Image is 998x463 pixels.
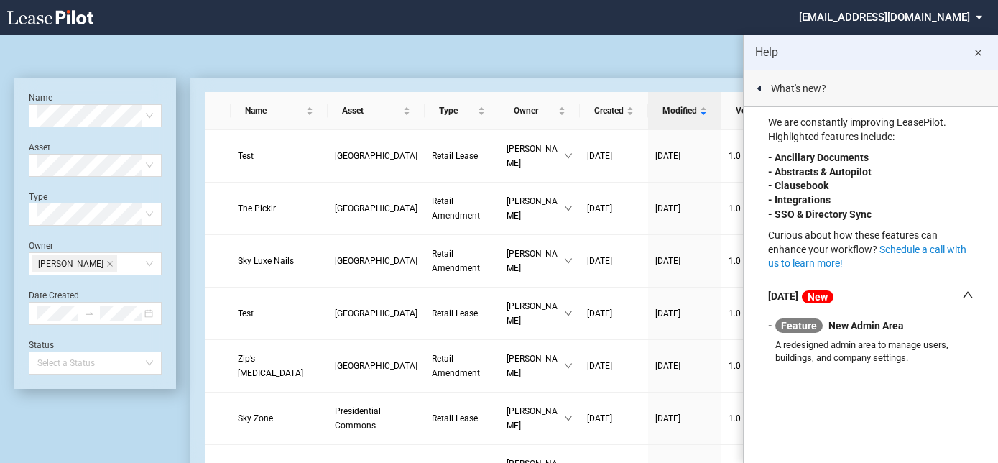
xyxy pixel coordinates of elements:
span: Pompano Citi Centre [335,308,417,318]
span: 1 . 0 [729,151,741,161]
span: [PERSON_NAME] [507,142,564,170]
span: [DATE] [655,256,680,266]
label: Asset [29,142,50,152]
th: Created [580,92,648,130]
span: down [564,309,573,318]
span: [PERSON_NAME] [507,404,564,433]
a: Retail Amendment [432,194,493,223]
a: Zip’s [MEDICAL_DATA] [238,352,320,380]
span: Sky Luxe Nails [238,256,294,266]
span: [DATE] [655,361,680,371]
span: close [106,260,114,267]
span: Retail Lease [432,151,478,161]
span: Retail Amendment [432,354,480,378]
span: Retail Amendment [432,249,480,273]
span: [DATE] [587,308,612,318]
span: Braemar Village Center [335,151,417,161]
a: [GEOGRAPHIC_DATA] [335,306,417,321]
th: Type [425,92,500,130]
span: [DATE] [655,151,680,161]
a: Sky Luxe Nails [238,254,320,268]
span: 1 . 0 [729,203,741,214]
span: Zip’s Dry Cleaning [238,354,303,378]
span: down [564,257,573,265]
a: [DATE] [655,411,714,426]
a: 1.0 [729,254,784,268]
span: [DATE] [587,151,612,161]
span: down [564,362,573,370]
span: Name [245,104,303,118]
span: Type [439,104,476,118]
a: 1.0 [729,306,784,321]
a: [DATE] [655,149,714,163]
th: Asset [328,92,425,130]
span: down [564,414,573,423]
a: [DATE] [655,359,714,373]
a: [DATE] [587,306,641,321]
a: Retail Amendment [432,247,493,275]
a: Test [238,306,320,321]
span: [PERSON_NAME] [507,299,564,328]
span: Asset [342,104,400,118]
label: Owner [29,241,53,251]
th: Version [721,92,791,130]
span: down [564,204,573,213]
span: [DATE] [587,361,612,371]
a: [GEOGRAPHIC_DATA] [335,201,417,216]
a: [DATE] [587,149,641,163]
span: [DATE] [655,413,680,423]
span: 1 . 0 [729,413,741,423]
span: [DATE] [655,308,680,318]
span: Retail Lease [432,413,478,423]
a: [GEOGRAPHIC_DATA] [335,149,417,163]
span: The Picklr [238,203,276,214]
label: Name [29,93,52,103]
a: Retail Lease [432,306,493,321]
span: [PERSON_NAME] [507,194,564,223]
span: swap-right [84,308,94,318]
span: [DATE] [587,203,612,214]
a: [DATE] [655,254,714,268]
span: Retail Amendment [432,196,480,221]
span: Modified [662,104,697,118]
span: Created [594,104,624,118]
a: 1.0 [729,201,784,216]
a: Test [238,149,320,163]
a: [DATE] [587,201,641,216]
th: Owner [499,92,580,130]
span: to [84,308,94,318]
span: Catherine Midkiff [32,255,117,272]
span: [DATE] [587,256,612,266]
span: [DATE] [655,203,680,214]
span: Westgate Shopping Center [335,361,417,371]
a: [GEOGRAPHIC_DATA] [335,359,417,373]
a: Retail Lease [432,149,493,163]
a: The Picklr [238,201,320,216]
span: Pompano Citi Centre [335,256,417,266]
span: Version [736,104,767,118]
label: Type [29,192,47,202]
span: Retail Lease [432,308,478,318]
span: down [564,152,573,160]
a: [DATE] [587,411,641,426]
label: Date Created [29,290,79,301]
a: Retail Amendment [432,352,493,380]
a: Presidential Commons [335,404,417,433]
span: 1 . 0 [729,308,741,318]
span: Huntington Square Plaza [335,203,417,214]
span: [DATE] [587,413,612,423]
th: Name [231,92,328,130]
a: [DATE] [655,201,714,216]
label: Status [29,340,54,350]
a: 1.0 [729,411,784,426]
a: [DATE] [655,306,714,321]
span: 1 . 0 [729,361,741,371]
span: [PERSON_NAME] [507,247,564,275]
a: Retail Lease [432,411,493,426]
span: [PERSON_NAME] [38,256,103,272]
a: [GEOGRAPHIC_DATA] [335,254,417,268]
a: 1.0 [729,359,784,373]
span: [PERSON_NAME] [507,352,564,380]
a: [DATE] [587,254,641,268]
span: Owner [514,104,555,118]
